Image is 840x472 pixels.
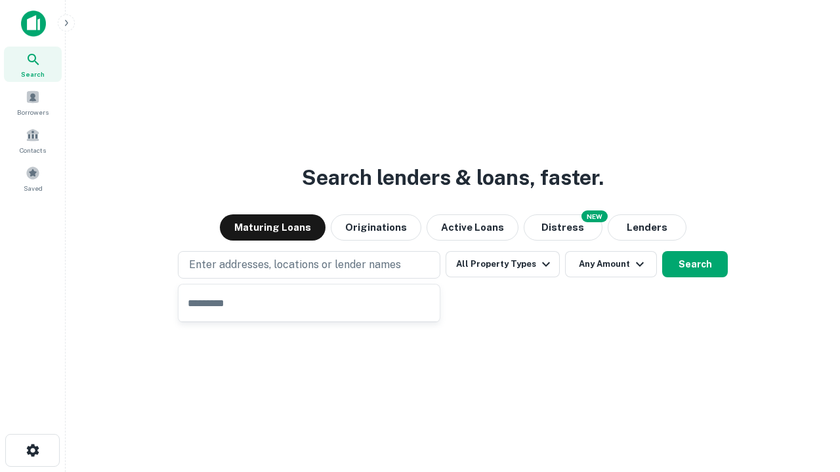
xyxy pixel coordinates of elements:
span: Search [21,69,45,79]
button: Enter addresses, locations or lender names [178,251,440,279]
span: Saved [24,183,43,193]
span: Borrowers [17,107,49,117]
img: capitalize-icon.png [21,10,46,37]
h3: Search lenders & loans, faster. [302,162,604,193]
button: Originations [331,214,421,241]
button: Maturing Loans [220,214,325,241]
a: Search [4,47,62,82]
button: Any Amount [565,251,657,277]
div: NEW [581,210,608,222]
iframe: Chat Widget [774,367,840,430]
button: Search distressed loans with lien and other non-mortgage details. [524,214,602,241]
p: Enter addresses, locations or lender names [189,257,401,273]
button: Active Loans [427,214,518,241]
button: Lenders [608,214,686,241]
span: Contacts [20,145,46,155]
button: Search [662,251,728,277]
a: Contacts [4,123,62,158]
button: All Property Types [446,251,560,277]
a: Saved [4,161,62,196]
a: Borrowers [4,85,62,120]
